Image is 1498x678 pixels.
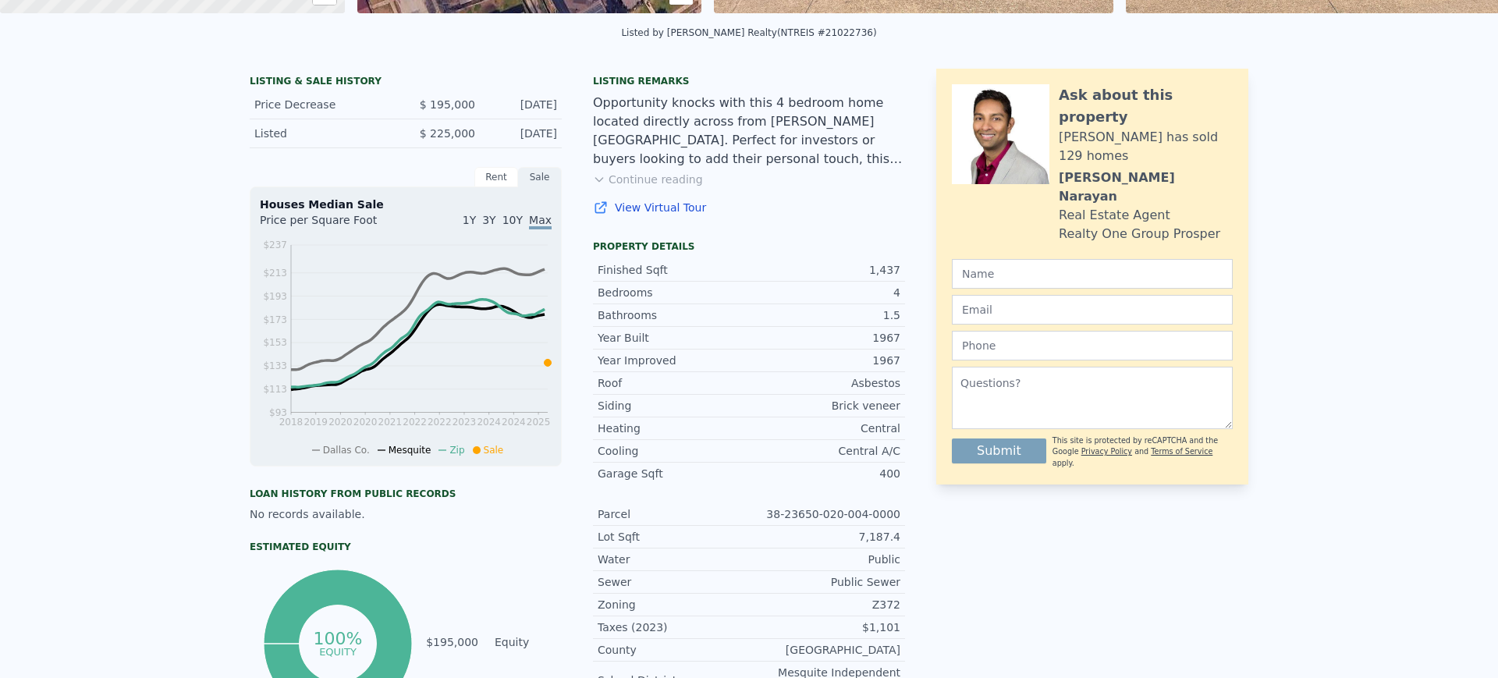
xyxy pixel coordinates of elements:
[250,506,562,522] div: No records available.
[389,445,431,456] span: Mesquite
[1059,206,1170,225] div: Real Estate Agent
[488,126,557,141] div: [DATE]
[1151,447,1212,456] a: Terms of Service
[328,417,353,428] tspan: 2020
[749,619,900,635] div: $1,101
[279,417,304,428] tspan: 2018
[518,167,562,187] div: Sale
[1059,84,1233,128] div: Ask about this property
[420,127,475,140] span: $ 225,000
[403,417,427,428] tspan: 2022
[749,307,900,323] div: 1.5
[749,330,900,346] div: 1967
[250,488,562,500] div: Loan history from public records
[484,445,504,456] span: Sale
[463,214,476,226] span: 1Y
[449,445,464,456] span: Zip
[598,421,749,436] div: Heating
[263,291,287,302] tspan: $193
[420,98,475,111] span: $ 195,000
[749,353,900,368] div: 1967
[598,307,749,323] div: Bathrooms
[749,552,900,567] div: Public
[598,398,749,414] div: Siding
[598,262,749,278] div: Finished Sqft
[474,167,518,187] div: Rent
[598,619,749,635] div: Taxes (2023)
[749,597,900,612] div: Z372
[378,417,403,428] tspan: 2021
[749,398,900,414] div: Brick veneer
[250,541,562,553] div: Estimated Equity
[593,94,905,169] div: Opportunity knocks with this 4 bedroom home located directly across from [PERSON_NAME][GEOGRAPHIC...
[353,417,378,428] tspan: 2020
[260,212,406,237] div: Price per Square Foot
[598,642,749,658] div: County
[482,214,495,226] span: 3Y
[593,75,905,87] div: Listing remarks
[598,353,749,368] div: Year Improved
[952,331,1233,360] input: Phone
[1053,435,1233,469] div: This site is protected by reCAPTCHA and the Google and apply.
[598,375,749,391] div: Roof
[749,375,900,391] div: Asbestos
[527,417,551,428] tspan: 2025
[263,384,287,395] tspan: $113
[425,634,479,651] td: $195,000
[263,314,287,325] tspan: $173
[488,97,557,112] div: [DATE]
[749,574,900,590] div: Public Sewer
[952,438,1046,463] button: Submit
[749,262,900,278] div: 1,437
[593,240,905,253] div: Property details
[593,172,703,187] button: Continue reading
[250,75,562,91] div: LISTING & SALE HISTORY
[263,268,287,279] tspan: $213
[502,214,523,226] span: 10Y
[492,634,562,651] td: Equity
[269,407,287,418] tspan: $93
[254,97,393,112] div: Price Decrease
[621,27,876,38] div: Listed by [PERSON_NAME] Realty (NTREIS #21022736)
[598,285,749,300] div: Bedrooms
[1059,128,1233,165] div: [PERSON_NAME] has sold 129 homes
[598,506,749,522] div: Parcel
[453,417,477,428] tspan: 2023
[593,200,905,215] a: View Virtual Tour
[323,445,370,456] span: Dallas Co.
[598,466,749,481] div: Garage Sqft
[304,417,328,428] tspan: 2019
[749,642,900,658] div: [GEOGRAPHIC_DATA]
[749,506,900,522] div: 38-23650-020-004-0000
[263,360,287,371] tspan: $133
[1059,225,1220,243] div: Realty One Group Prosper
[749,443,900,459] div: Central A/C
[952,295,1233,325] input: Email
[598,443,749,459] div: Cooling
[477,417,501,428] tspan: 2024
[260,197,552,212] div: Houses Median Sale
[952,259,1233,289] input: Name
[428,417,452,428] tspan: 2022
[502,417,526,428] tspan: 2024
[749,529,900,545] div: 7,187.4
[598,529,749,545] div: Lot Sqft
[254,126,393,141] div: Listed
[529,214,552,229] span: Max
[598,552,749,567] div: Water
[749,466,900,481] div: 400
[313,629,362,648] tspan: 100%
[263,337,287,348] tspan: $153
[749,421,900,436] div: Central
[598,330,749,346] div: Year Built
[598,574,749,590] div: Sewer
[319,645,357,657] tspan: equity
[263,240,287,250] tspan: $237
[598,597,749,612] div: Zoning
[749,285,900,300] div: 4
[1081,447,1132,456] a: Privacy Policy
[1059,169,1233,206] div: [PERSON_NAME] Narayan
